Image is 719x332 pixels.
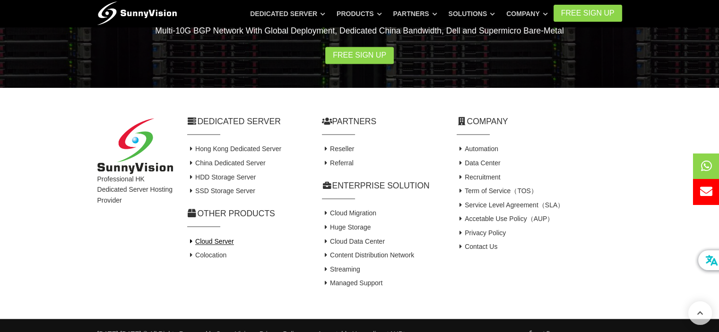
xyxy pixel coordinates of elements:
a: Free Sign Up [325,47,394,64]
h2: Other Products [187,208,308,220]
a: HDD Storage Server [187,173,256,181]
a: FREE Sign Up [554,5,622,22]
a: Partners [393,5,437,22]
a: Referral [322,159,354,167]
a: Term of Service（TOS） [457,187,537,195]
a: China Dedicated Server [187,159,266,167]
h2: Company [457,116,622,128]
a: Cloud Data Center [322,238,385,245]
h2: Partners [322,116,442,128]
a: Hong Kong Dedicated Server [187,145,282,153]
a: Accetable Use Policy（AUP） [457,215,554,222]
img: SunnyVision Limited [97,118,173,174]
a: Colocation [187,251,227,259]
a: Contact Us [457,243,498,250]
a: Company [506,5,548,22]
h2: Enterprise Solution [322,180,442,192]
a: Content Distribution Network [322,251,415,259]
a: Managed Support [322,279,383,287]
a: Privacy Policy [457,229,506,237]
a: SSD Storage Server [187,187,255,195]
a: Solutions [448,5,495,22]
a: Automation [457,145,498,153]
a: Service Level Agreement（SLA） [457,201,564,209]
a: Data Center [457,159,501,167]
a: Reseller [322,145,355,153]
a: Huge Storage [322,223,371,231]
a: Cloud Migration [322,209,377,217]
a: Streaming [322,265,360,273]
a: Products [337,5,382,22]
a: Recruitment [457,173,501,181]
a: Dedicated Server [250,5,325,22]
a: Cloud Server [187,238,234,245]
div: Professional HK Dedicated Server Hosting Provider [90,118,180,290]
h2: Dedicated Server [187,116,308,128]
